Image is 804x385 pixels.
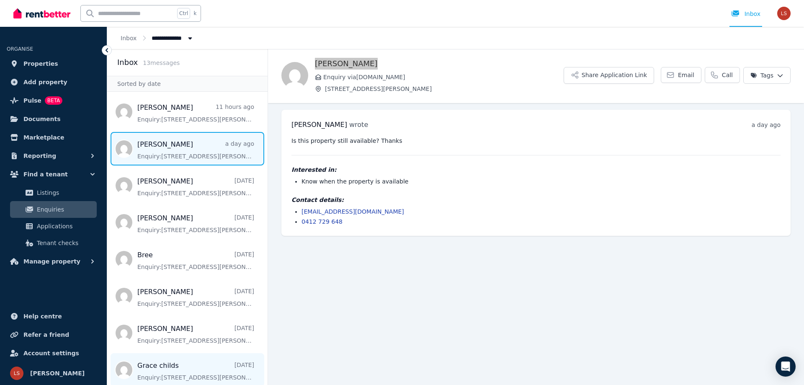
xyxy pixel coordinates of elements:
[23,330,69,340] span: Refer a friend
[291,121,347,129] span: [PERSON_NAME]
[705,67,740,83] a: Call
[23,77,67,87] span: Add property
[750,71,773,80] span: Tags
[13,7,70,20] img: RentBetter
[7,253,100,270] button: Manage property
[23,132,64,142] span: Marketplace
[7,55,100,72] a: Properties
[23,114,61,124] span: Documents
[349,121,368,129] span: wrote
[7,46,33,52] span: ORGANISE
[45,96,62,105] span: BETA
[107,27,208,49] nav: Breadcrumb
[121,35,137,41] a: Inbox
[137,250,254,271] a: Bree[DATE]Enquiry:[STREET_ADDRESS][PERSON_NAME].
[281,62,308,89] img: Callum Lawson
[137,176,254,197] a: [PERSON_NAME][DATE]Enquiry:[STREET_ADDRESS][PERSON_NAME].
[23,169,68,179] span: Find a tenant
[7,111,100,127] a: Documents
[37,188,93,198] span: Listings
[722,71,733,79] span: Call
[315,58,564,70] h1: [PERSON_NAME]
[325,85,564,93] span: [STREET_ADDRESS][PERSON_NAME]
[37,204,93,214] span: Enquiries
[301,177,781,186] li: Know when the property is available
[752,121,781,128] time: a day ago
[137,213,254,234] a: [PERSON_NAME][DATE]Enquiry:[STREET_ADDRESS][PERSON_NAME].
[23,96,41,106] span: Pulse
[10,184,97,201] a: Listings
[137,140,254,160] a: [PERSON_NAME]a day agoEnquiry:[STREET_ADDRESS][PERSON_NAME].
[291,137,781,145] pre: Is this property still available? Thanks
[137,324,254,345] a: [PERSON_NAME][DATE]Enquiry:[STREET_ADDRESS][PERSON_NAME].
[7,326,100,343] a: Refer a friend
[10,367,23,380] img: Lily Sun
[7,166,100,183] button: Find a tenant
[23,311,62,321] span: Help centre
[107,76,268,92] div: Sorted by date
[117,57,138,68] h2: Inbox
[23,348,79,358] span: Account settings
[777,7,791,20] img: Lily Sun
[564,67,654,84] button: Share Application Link
[37,221,93,231] span: Applications
[323,73,564,81] span: Enquiry via [DOMAIN_NAME]
[10,201,97,218] a: Enquiries
[7,345,100,362] a: Account settings
[143,59,180,66] span: 13 message s
[7,308,100,325] a: Help centre
[30,368,85,378] span: [PERSON_NAME]
[661,67,701,83] a: Email
[291,165,781,174] h4: Interested in:
[678,71,694,79] span: Email
[743,67,791,84] button: Tags
[23,256,80,266] span: Manage property
[291,196,781,204] h4: Contact details:
[731,10,760,18] div: Inbox
[137,103,254,124] a: [PERSON_NAME]11 hours agoEnquiry:[STREET_ADDRESS][PERSON_NAME].
[7,147,100,164] button: Reporting
[7,74,100,90] a: Add property
[137,361,254,382] a: Grace childs[DATE]Enquiry:[STREET_ADDRESS][PERSON_NAME].
[137,287,254,308] a: [PERSON_NAME][DATE]Enquiry:[STREET_ADDRESS][PERSON_NAME].
[301,218,343,225] a: 0412 729 648
[23,59,58,69] span: Properties
[7,129,100,146] a: Marketplace
[776,357,796,377] div: Open Intercom Messenger
[23,151,56,161] span: Reporting
[7,92,100,109] a: PulseBETA
[37,238,93,248] span: Tenant checks
[10,218,97,235] a: Applications
[10,235,97,251] a: Tenant checks
[301,208,404,215] a: [EMAIL_ADDRESS][DOMAIN_NAME]
[177,8,190,19] span: Ctrl
[193,10,196,17] span: k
